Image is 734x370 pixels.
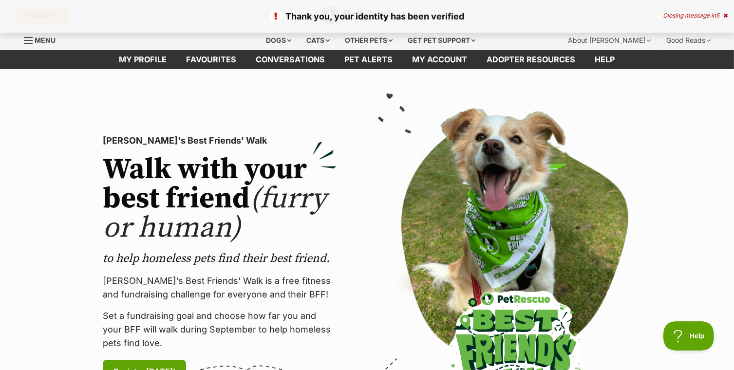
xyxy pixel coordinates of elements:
a: My account [403,50,477,69]
h2: Walk with your best friend [103,155,337,243]
a: conversations [246,50,335,69]
div: Get pet support [401,31,482,50]
iframe: Help Scout Beacon - Open [663,321,715,351]
a: Menu [24,31,63,48]
p: Set a fundraising goal and choose how far you and your BFF will walk during September to help hom... [103,309,337,350]
a: Favourites [177,50,246,69]
div: Cats [300,31,337,50]
div: Good Reads [660,31,718,50]
a: Pet alerts [335,50,403,69]
div: Other pets [338,31,399,50]
span: (furry or human) [103,181,326,246]
p: [PERSON_NAME]’s Best Friends' Walk is a free fitness and fundraising challenge for everyone and t... [103,274,337,301]
span: Menu [35,36,56,44]
p: to help homeless pets find their best friend. [103,251,337,266]
a: Help [585,50,625,69]
p: [PERSON_NAME]'s Best Friends' Walk [103,134,337,148]
div: About [PERSON_NAME] [562,31,658,50]
a: My profile [110,50,177,69]
div: Dogs [259,31,298,50]
a: Adopter resources [477,50,585,69]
